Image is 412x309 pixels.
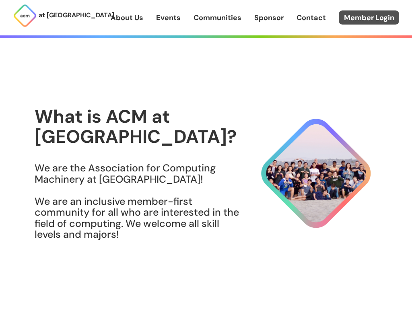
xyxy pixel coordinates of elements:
a: Sponsor [254,12,284,23]
a: Member Login [339,10,399,25]
img: ACM Logo [13,4,37,28]
span: We are the Association for Computing Machinery at [GEOGRAPHIC_DATA]! [35,161,216,186]
h1: What is ACM at [GEOGRAPHIC_DATA]? [35,107,240,146]
a: Events [156,12,181,23]
img: About Hero Image [240,112,377,235]
a: Communities [194,12,241,23]
a: About Us [111,12,143,23]
a: Contact [297,12,326,23]
a: at [GEOGRAPHIC_DATA] [13,4,111,28]
span: We are an inclusive member-first community for all who are interested in the field of computing. ... [35,195,239,241]
p: at [GEOGRAPHIC_DATA] [39,10,114,21]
